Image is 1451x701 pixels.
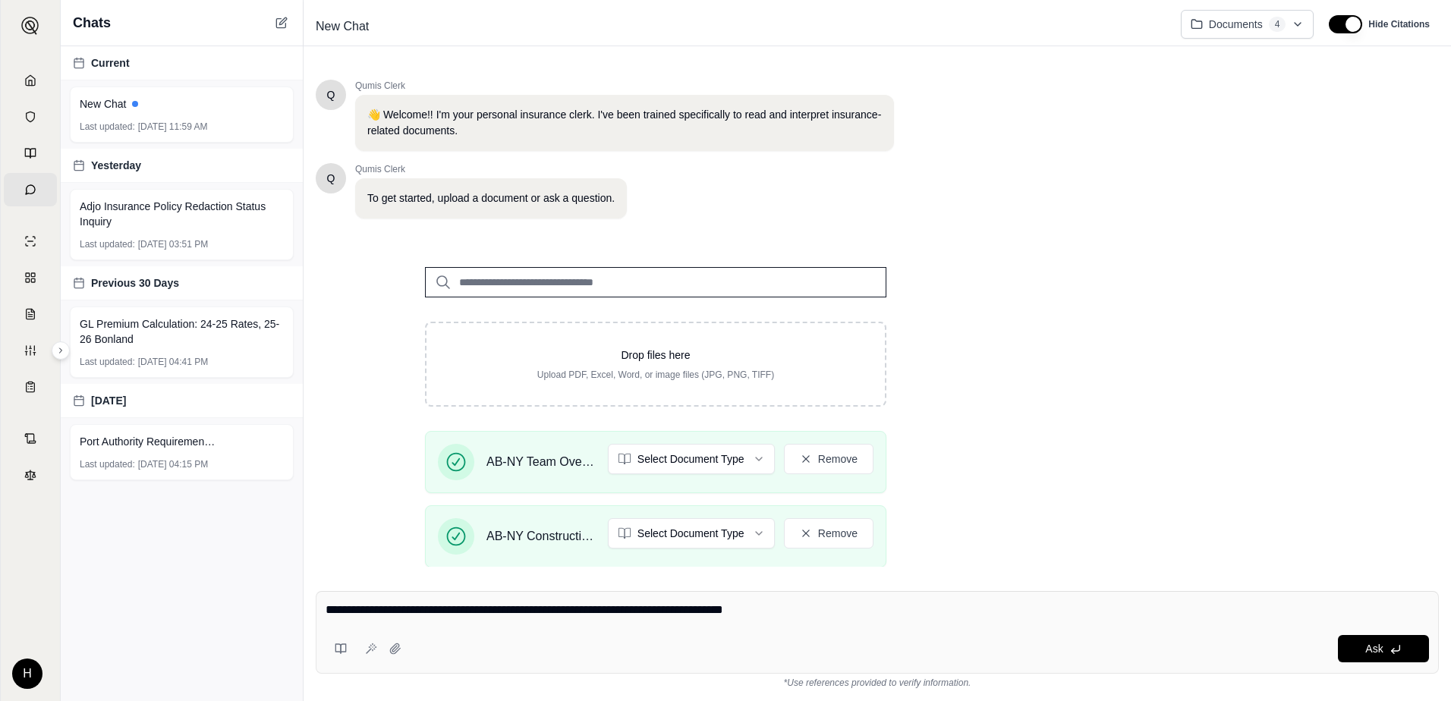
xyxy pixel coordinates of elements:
[310,14,1169,39] div: Edit Title
[138,121,208,133] span: [DATE] 11:59 AM
[80,96,126,112] span: New Chat
[1269,17,1286,32] span: 4
[327,87,335,102] span: Hello
[15,11,46,41] button: Expand sidebar
[4,458,57,492] a: Legal Search Engine
[138,356,208,368] span: [DATE] 04:41 PM
[4,297,57,331] a: Claim Coverage
[80,458,135,470] span: Last updated:
[4,261,57,294] a: Policy Comparisons
[1365,643,1383,655] span: Ask
[367,190,615,206] p: To get started, upload a document or ask a question.
[4,334,57,367] a: Custom Report
[316,674,1439,689] div: *Use references provided to verify information.
[784,518,873,549] button: Remove
[4,100,57,134] a: Documents Vault
[91,275,179,291] span: Previous 30 Days
[4,137,57,170] a: Prompt Library
[91,158,141,173] span: Yesterday
[4,422,57,455] a: Contract Analysis
[451,369,861,381] p: Upload PDF, Excel, Word, or image files (JPG, PNG, TIFF)
[4,370,57,404] a: Coverage Table
[80,199,284,229] span: Adjo Insurance Policy Redaction Status Inquiry
[4,64,57,97] a: Home
[1368,18,1430,30] span: Hide Citations
[91,55,130,71] span: Current
[486,527,596,545] span: AB-NY Construction Risks.pdf
[80,434,216,449] span: Port Authority Requirement.pdf
[12,659,42,689] div: H
[91,393,126,408] span: [DATE]
[272,14,291,32] button: New Chat
[138,238,208,250] span: [DATE] 03:51 PM
[355,80,894,92] span: Qumis Clerk
[80,238,135,250] span: Last updated:
[1338,635,1429,662] button: Ask
[310,14,375,39] span: New Chat
[486,453,596,471] span: AB-NY Team Overview 25.pdf
[451,347,861,363] p: Drop files here
[1209,17,1263,32] span: Documents
[355,163,627,175] span: Qumis Clerk
[784,444,873,474] button: Remove
[367,107,882,139] p: 👋 Welcome!! I'm your personal insurance clerk. I've been trained specifically to read and interpr...
[327,171,335,186] span: Hello
[4,173,57,206] a: Chat
[80,316,284,347] span: GL Premium Calculation: 24-25 Rates, 25-26 Bonland
[80,356,135,368] span: Last updated:
[73,12,111,33] span: Chats
[1181,10,1314,39] button: Documents4
[80,121,135,133] span: Last updated:
[52,341,70,360] button: Expand sidebar
[4,225,57,258] a: Single Policy
[21,17,39,35] img: Expand sidebar
[138,458,208,470] span: [DATE] 04:15 PM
